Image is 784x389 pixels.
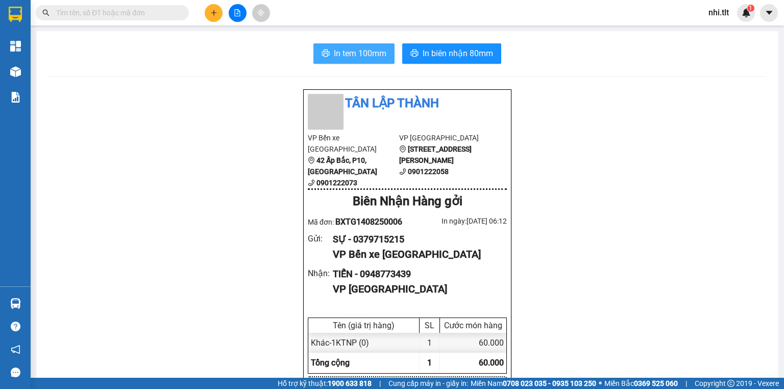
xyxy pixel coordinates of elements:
[334,47,386,60] span: In tem 100mm
[379,378,381,389] span: |
[308,179,315,186] span: phone
[420,333,440,353] div: 1
[410,49,419,59] span: printer
[399,145,406,153] span: environment
[760,4,778,22] button: caret-down
[11,345,20,354] span: notification
[316,179,357,187] b: 0901222073
[765,8,774,17] span: caret-down
[335,217,402,227] span: BXTG1408250006
[308,156,377,176] b: 42 Ấp Bắc, P10, [GEOGRAPHIC_DATA]
[308,232,333,245] div: Gửi :
[333,232,499,247] div: SỰ - 0379715215
[423,47,493,60] span: In biên nhận 80mm
[399,145,472,164] b: [STREET_ADDRESS][PERSON_NAME]
[10,92,21,103] img: solution-icon
[234,9,241,16] span: file-add
[685,378,687,389] span: |
[308,267,333,280] div: Nhận :
[10,298,21,309] img: warehouse-icon
[407,215,507,227] div: In ngày: [DATE] 06:12
[402,43,501,64] button: printerIn biên nhận 80mm
[210,9,217,16] span: plus
[252,4,270,22] button: aim
[311,321,416,330] div: Tên (giá trị hàng)
[5,5,148,25] li: Tân Lập Thành
[604,378,678,389] span: Miền Bắc
[388,378,468,389] span: Cung cấp máy in - giấy in:
[427,358,432,368] span: 1
[56,7,177,18] input: Tìm tên, số ĐT hoặc mã đơn
[308,132,399,155] li: VP Bến xe [GEOGRAPHIC_DATA]
[399,168,406,175] span: phone
[257,9,264,16] span: aim
[308,215,407,228] div: Mã đơn:
[308,192,507,211] div: Biên Nhận Hàng gởi
[599,381,602,385] span: ⚪️
[634,379,678,387] strong: 0369 525 060
[399,132,491,143] li: VP [GEOGRAPHIC_DATA]
[471,378,596,389] span: Miền Nam
[70,43,136,77] li: VP [GEOGRAPHIC_DATA]
[333,281,499,297] div: VP [GEOGRAPHIC_DATA]
[333,247,499,262] div: VP Bến xe [GEOGRAPHIC_DATA]
[311,358,350,368] span: Tổng cộng
[440,333,506,353] div: 60.000
[333,267,499,281] div: TIẾN - 0948773439
[11,322,20,331] span: question-circle
[5,43,70,77] li: VP Bến xe [GEOGRAPHIC_DATA]
[278,378,372,389] span: Hỗ trợ kỹ thuật:
[308,157,315,164] span: environment
[9,7,22,22] img: logo-vxr
[10,41,21,52] img: dashboard-icon
[443,321,504,330] div: Cước món hàng
[328,379,372,387] strong: 1900 633 818
[747,5,754,12] sup: 1
[322,49,330,59] span: printer
[503,379,596,387] strong: 0708 023 035 - 0935 103 250
[10,66,21,77] img: warehouse-icon
[479,358,504,368] span: 60.000
[311,338,369,348] span: Khác - 1KTNP (0)
[408,167,449,176] b: 0901222058
[727,380,734,387] span: copyright
[205,4,223,22] button: plus
[11,368,20,377] span: message
[422,321,437,330] div: SL
[42,9,50,16] span: search
[313,43,395,64] button: printerIn tem 100mm
[308,94,507,113] li: Tân Lập Thành
[700,6,737,19] span: nhi.tlt
[229,4,247,22] button: file-add
[742,8,751,17] img: icon-new-feature
[749,5,752,12] span: 1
